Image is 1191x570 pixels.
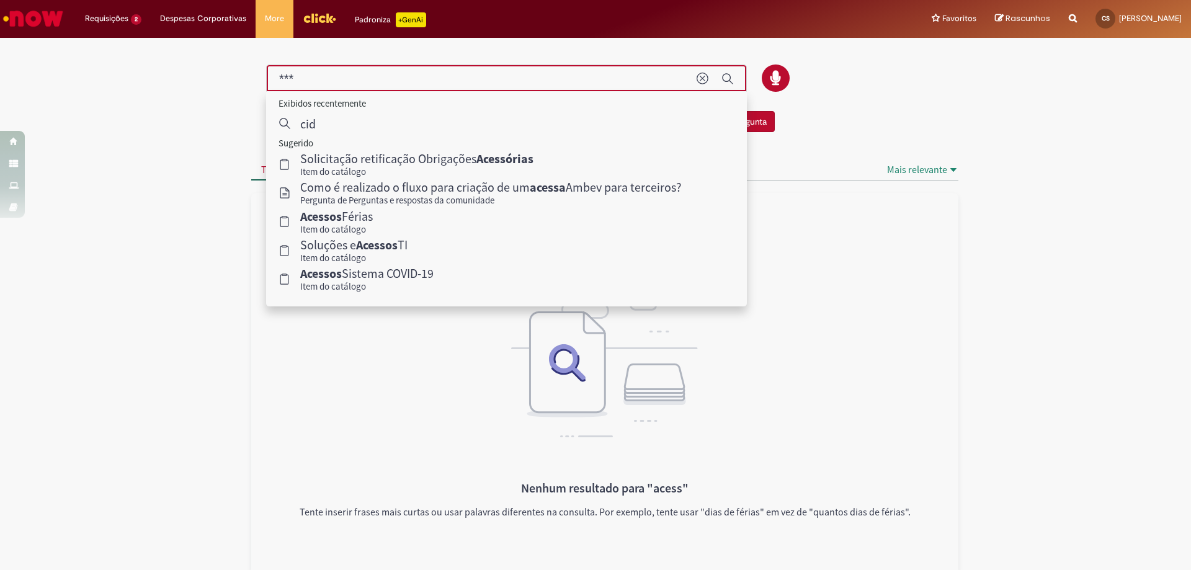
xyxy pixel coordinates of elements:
[160,12,246,25] span: Despesas Corporativas
[995,13,1050,25] a: Rascunhos
[396,12,426,27] p: +GenAi
[1119,13,1182,24] span: [PERSON_NAME]
[265,12,284,25] span: More
[1006,12,1050,24] span: Rascunhos
[1102,14,1110,22] span: CS
[942,12,976,25] span: Favoritos
[131,14,141,25] span: 2
[303,9,336,27] img: click_logo_yellow_360x200.png
[1,6,65,31] img: ServiceNow
[355,12,426,27] div: Padroniza
[85,12,128,25] span: Requisições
